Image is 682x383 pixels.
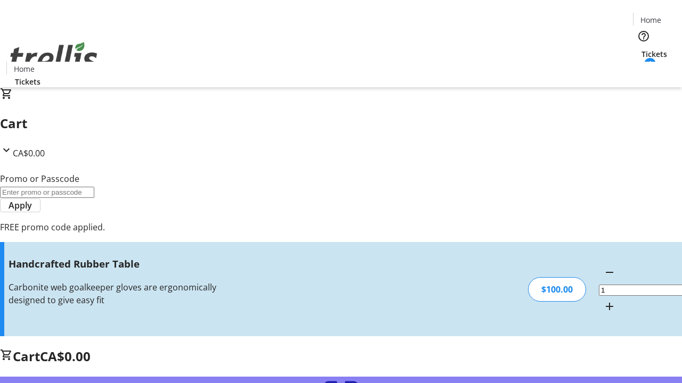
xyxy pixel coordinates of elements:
[599,262,620,283] button: Decrement by one
[633,60,654,81] button: Cart
[9,256,241,271] h3: Handcrafted Rubber Table
[15,76,40,87] span: Tickets
[640,14,661,26] span: Home
[9,281,241,306] div: Carbonite web goalkeeper gloves are ergonomically designed to give easy fit
[13,147,45,159] span: CA$0.00
[7,63,41,74] a: Home
[634,14,668,26] a: Home
[40,347,91,365] span: CA$0.00
[528,277,586,302] div: $100.00
[633,26,654,47] button: Help
[642,48,667,60] span: Tickets
[14,63,35,74] span: Home
[6,76,49,87] a: Tickets
[9,199,32,212] span: Apply
[6,30,101,84] img: Orient E2E Organization A7xwv2QK2t's Logo
[599,296,620,317] button: Increment by one
[633,48,676,60] a: Tickets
